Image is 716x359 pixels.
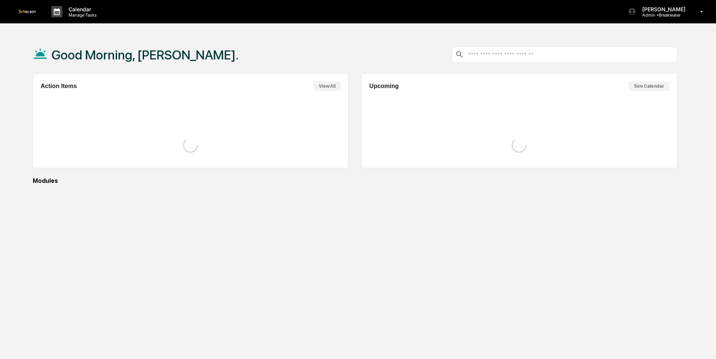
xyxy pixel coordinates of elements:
[33,177,677,184] div: Modules
[369,83,399,90] h2: Upcoming
[636,12,689,18] p: Admin • Breakwater
[62,12,101,18] p: Manage Tasks
[18,10,36,13] img: logo
[314,81,341,91] button: View All
[52,47,239,62] h1: Good Morning, [PERSON_NAME].
[41,83,77,90] h2: Action Items
[62,6,101,12] p: Calendar
[629,81,669,91] button: See Calendar
[636,6,689,12] p: [PERSON_NAME]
